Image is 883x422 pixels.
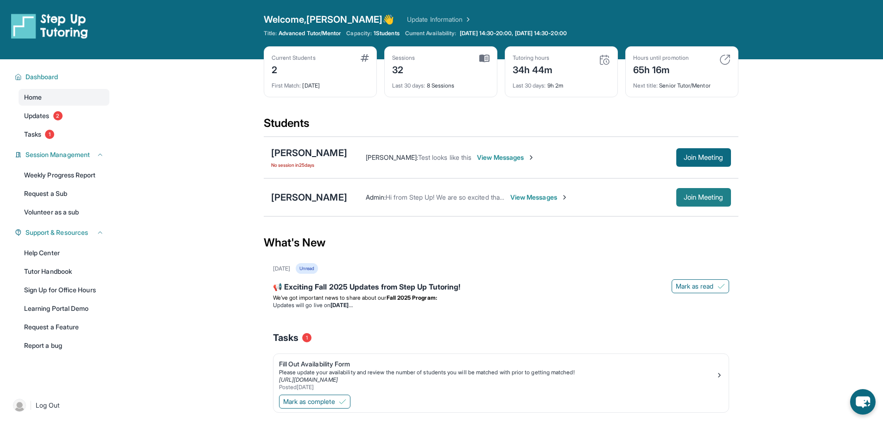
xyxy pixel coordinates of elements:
a: Report a bug [19,337,109,354]
button: Join Meeting [676,188,731,207]
span: Last 30 days : [392,82,426,89]
span: Home [24,93,42,102]
img: user-img [13,399,26,412]
div: 34h 44m [513,62,553,76]
a: Fill Out Availability FormPlease update your availability and review the number of students you w... [273,354,729,393]
img: Chevron-Right [527,154,535,161]
button: Support & Resources [22,228,104,237]
img: card [719,54,731,65]
span: First Match : [272,82,301,89]
span: Capacity: [346,30,372,37]
a: Tutor Handbook [19,263,109,280]
img: Mark as complete [339,398,346,405]
span: 2 [53,111,63,120]
div: [DATE] [272,76,369,89]
a: Weekly Progress Report [19,167,109,183]
span: | [30,400,32,411]
span: Admin : [366,193,386,201]
span: Join Meeting [684,195,724,200]
a: Request a Feature [19,319,109,335]
span: View Messages [477,153,535,162]
button: Dashboard [22,72,104,82]
div: Senior Tutor/Mentor [633,76,731,89]
div: Please update your availability and review the number of students you will be matched with prior ... [279,369,716,376]
a: Learning Portal Demo [19,300,109,317]
div: 65h 16m [633,62,689,76]
div: Current Students [272,54,316,62]
li: Updates will go live on [273,302,729,309]
a: Update Information [407,15,472,24]
span: Welcome, [PERSON_NAME] 👋 [264,13,394,26]
span: Tasks [24,130,41,139]
a: Help Center [19,245,109,261]
img: Chevron-Right [561,194,568,201]
span: 1 Students [374,30,400,37]
img: card [361,54,369,62]
button: Join Meeting [676,148,731,167]
a: Sign Up for Office Hours [19,282,109,298]
span: 1 [302,333,311,342]
span: Join Meeting [684,155,724,160]
a: |Log Out [9,395,109,416]
div: Fill Out Availability Form [279,359,716,369]
button: Mark as complete [279,395,350,409]
span: Session Management [25,150,90,159]
span: Mark as complete [283,397,335,406]
div: [DATE] [273,265,290,272]
div: Students [264,116,738,136]
div: 📢 Exciting Fall 2025 Updates from Step Up Tutoring! [273,281,729,294]
span: [DATE] 14:30-20:00, [DATE] 14:30-20:00 [460,30,567,37]
div: 2 [272,62,316,76]
span: Log Out [36,401,60,410]
span: Updates [24,111,50,120]
span: View Messages [510,193,568,202]
img: Chevron Right [463,15,472,24]
div: 32 [392,62,415,76]
div: 9h 2m [513,76,610,89]
span: 1 [45,130,54,139]
span: Title: [264,30,277,37]
span: Dashboard [25,72,58,82]
a: Volunteer as a sub [19,204,109,220]
img: logo [11,13,88,39]
a: Home [19,89,109,106]
div: [PERSON_NAME] [271,191,347,204]
span: Tasks [273,331,299,344]
div: Tutoring hours [513,54,553,62]
img: Mark as read [718,283,725,290]
span: Current Availability: [405,30,456,37]
span: We’ve got important news to share about our [273,294,387,301]
button: Mark as read [672,279,729,293]
span: Next title : [633,82,658,89]
div: 8 Sessions [392,76,489,89]
div: Unread [296,263,318,274]
div: Posted [DATE] [279,384,716,391]
a: Tasks1 [19,126,109,143]
span: Test looks like this [418,153,471,161]
img: card [479,54,489,63]
div: [PERSON_NAME] [271,146,347,159]
a: [DATE] 14:30-20:00, [DATE] 14:30-20:00 [458,30,569,37]
button: Session Management [22,150,104,159]
strong: Fall 2025 Program: [387,294,437,301]
span: Advanced Tutor/Mentor [279,30,341,37]
a: Updates2 [19,107,109,124]
strong: [DATE] [330,302,352,309]
a: [URL][DOMAIN_NAME] [279,376,338,383]
div: Sessions [392,54,415,62]
a: Request a Sub [19,185,109,202]
span: No session in 25 days [271,161,347,169]
div: What's New [264,222,738,263]
button: chat-button [850,389,876,415]
span: Mark as read [676,282,714,291]
span: Support & Resources [25,228,88,237]
img: card [599,54,610,65]
span: [PERSON_NAME] : [366,153,418,161]
span: Last 30 days : [513,82,546,89]
div: Hours until promotion [633,54,689,62]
